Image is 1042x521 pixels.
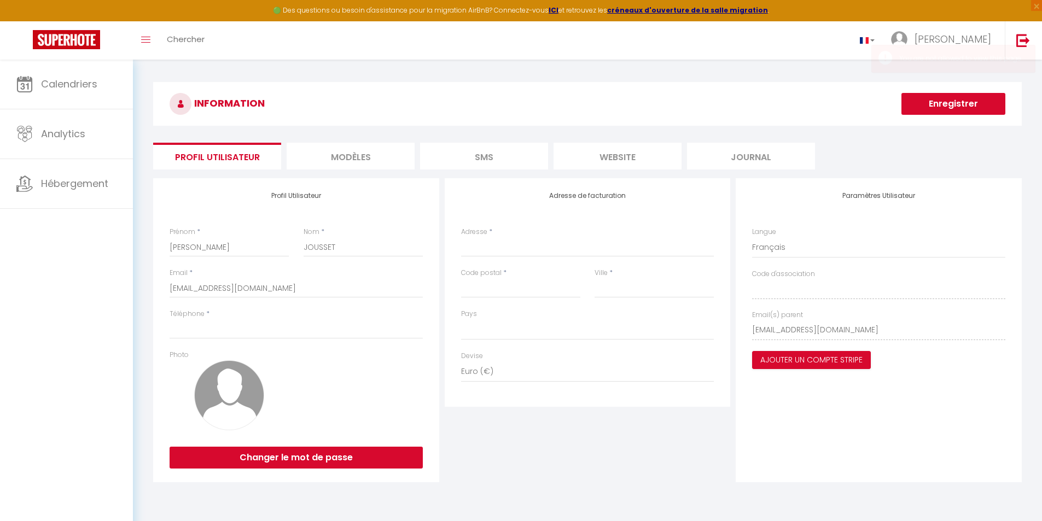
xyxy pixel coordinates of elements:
img: logout [1016,33,1030,47]
h4: Paramètres Utilisateur [752,192,1005,200]
label: Email(s) parent [752,310,803,320]
li: SMS [420,143,548,169]
a: créneaux d'ouverture de la salle migration [607,5,768,15]
label: Téléphone [170,309,205,319]
label: Email [170,268,188,278]
span: Chercher [167,33,205,45]
label: Devise [461,351,483,361]
label: Nom [304,227,319,237]
span: Analytics [41,127,85,141]
img: ... [891,31,907,48]
button: Enregistrer [901,93,1005,115]
label: Langue [752,227,776,237]
label: Code d'association [752,269,815,279]
label: Adresse [461,227,487,237]
button: Ajouter un compte Stripe [752,351,871,370]
h3: INFORMATION [153,82,1022,126]
div: You are not allowed to view this page [899,54,1024,64]
button: Ouvrir le widget de chat LiveChat [9,4,42,37]
li: website [554,143,682,169]
span: Calendriers [41,77,97,91]
label: Ville [595,268,608,278]
label: Prénom [170,227,195,237]
a: ... [PERSON_NAME] [883,21,1005,60]
li: Journal [687,143,815,169]
label: Pays [461,309,477,319]
li: MODÈLES [287,143,415,169]
li: Profil Utilisateur [153,143,281,169]
h4: Adresse de facturation [461,192,714,200]
h4: Profil Utilisateur [170,192,423,200]
a: ICI [549,5,558,15]
span: [PERSON_NAME] [915,32,991,46]
img: avatar.png [194,360,264,430]
label: Code postal [461,268,502,278]
span: Hébergement [41,177,108,190]
a: Chercher [159,21,213,60]
label: Photo [170,350,189,360]
button: Changer le mot de passe [170,447,423,469]
img: Super Booking [33,30,100,49]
